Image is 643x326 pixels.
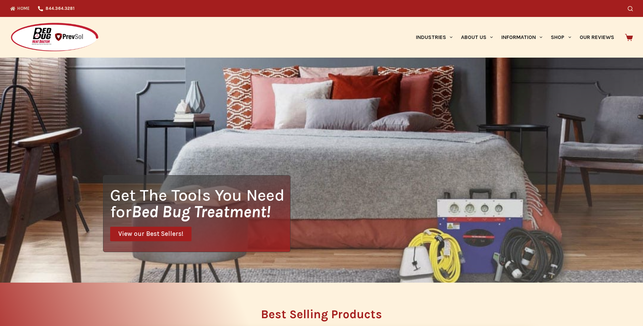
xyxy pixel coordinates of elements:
img: Prevsol/Bed Bug Heat Doctor [10,22,99,53]
i: Bed Bug Treatment! [132,202,270,221]
a: About Us [457,17,497,58]
h2: Best Selling Products [103,308,540,320]
a: View our Best Sellers! [110,227,192,241]
a: Shop [547,17,575,58]
h1: Get The Tools You Need for [110,187,290,220]
span: View our Best Sellers! [118,231,183,237]
a: Our Reviews [575,17,618,58]
button: Search [628,6,633,11]
a: Information [497,17,547,58]
a: Industries [411,17,457,58]
nav: Primary [411,17,618,58]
